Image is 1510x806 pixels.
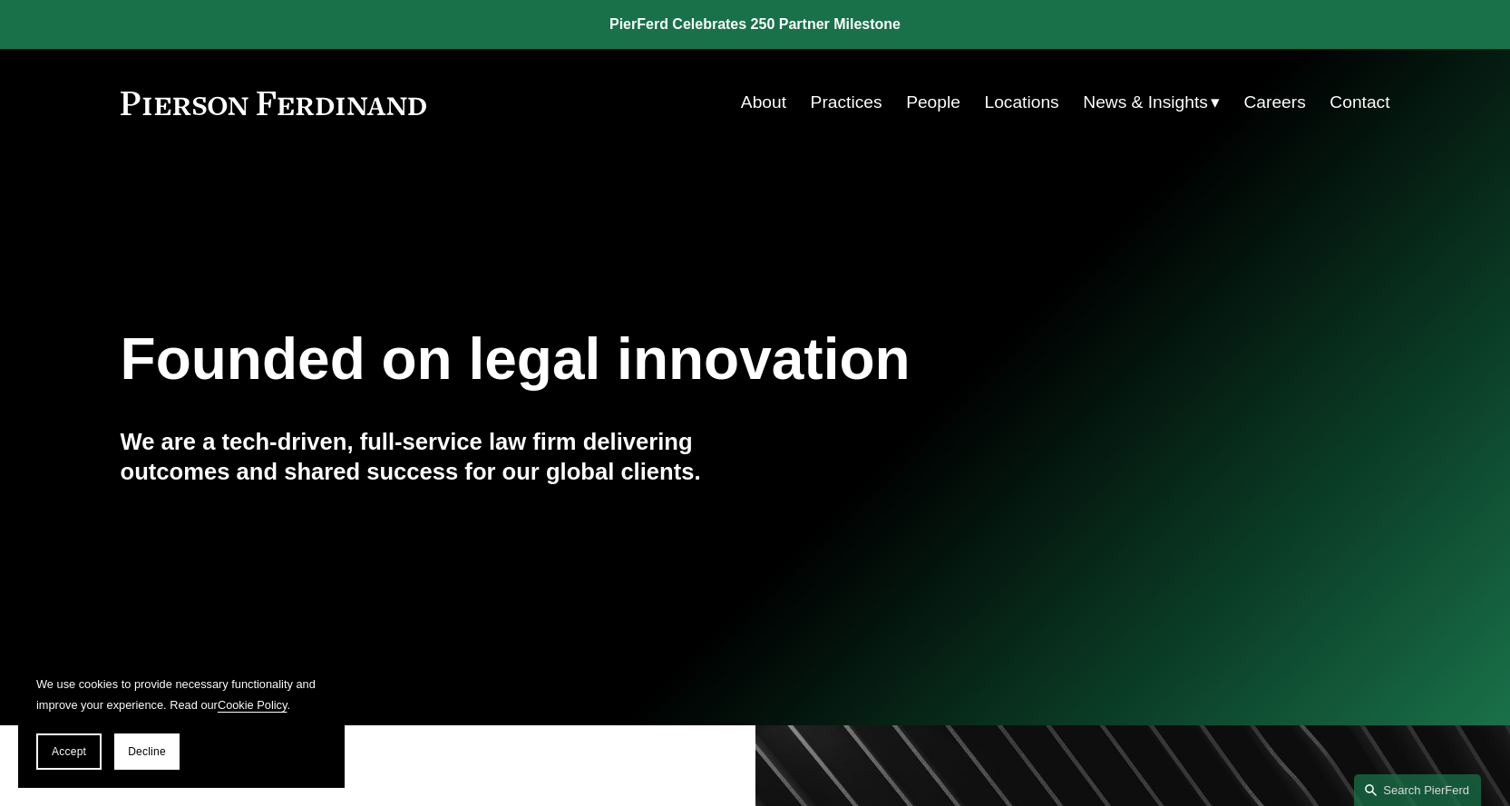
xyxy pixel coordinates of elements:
[114,733,180,770] button: Decline
[121,427,755,486] h4: We are a tech-driven, full-service law firm delivering outcomes and shared success for our global...
[1243,85,1305,120] a: Careers
[906,85,960,120] a: People
[1354,774,1481,806] a: Search this site
[1083,87,1208,119] span: News & Insights
[121,326,1179,393] h1: Founded on legal innovation
[1083,85,1220,120] a: folder dropdown
[985,85,1059,120] a: Locations
[36,733,102,770] button: Accept
[52,745,86,758] span: Accept
[128,745,166,758] span: Decline
[36,674,326,715] p: We use cookies to provide necessary functionality and improve your experience. Read our .
[18,655,345,788] section: Cookie banner
[811,85,882,120] a: Practices
[1330,85,1389,120] a: Contact
[741,85,786,120] a: About
[218,698,287,712] a: Cookie Policy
